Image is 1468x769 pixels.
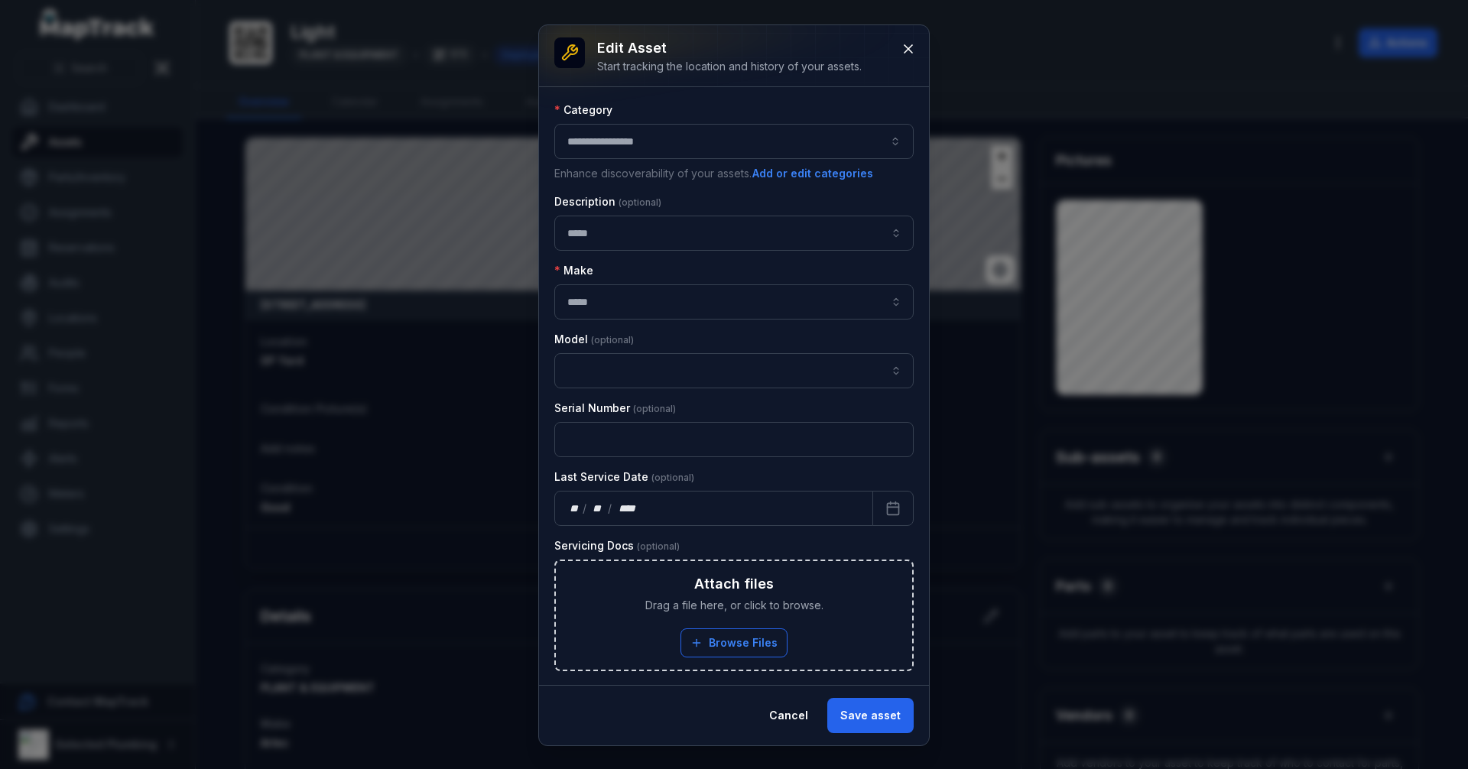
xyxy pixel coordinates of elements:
label: Servicing Docs [554,538,680,553]
button: Browse Files [680,628,788,657]
div: month, [588,501,609,516]
div: / [608,501,613,516]
button: Save asset [827,698,914,733]
p: Enhance discoverability of your assets. [554,165,914,182]
div: year, [613,501,641,516]
label: Category [554,102,612,118]
div: Start tracking the location and history of your assets. [597,59,862,74]
input: asset-edit:cf[68832b05-6ea9-43b4-abb7-d68a6a59beaf]-label [554,353,914,388]
span: Drag a file here, or click to browse. [645,598,823,613]
label: Make [554,263,593,278]
button: Calendar [872,491,914,526]
div: / [583,501,588,516]
label: Purchase Date [554,683,679,699]
input: asset-edit:cf[09246113-4bcc-4687-b44f-db17154807e5]-label [554,284,914,320]
input: asset-edit:description-label [554,216,914,251]
label: Description [554,194,661,209]
button: Add or edit categories [752,165,874,182]
h3: Edit asset [597,37,862,59]
h3: Attach files [694,573,774,595]
button: Cancel [756,698,821,733]
label: Last Service Date [554,469,694,485]
label: Serial Number [554,401,676,416]
div: day, [567,501,583,516]
label: Model [554,332,634,347]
